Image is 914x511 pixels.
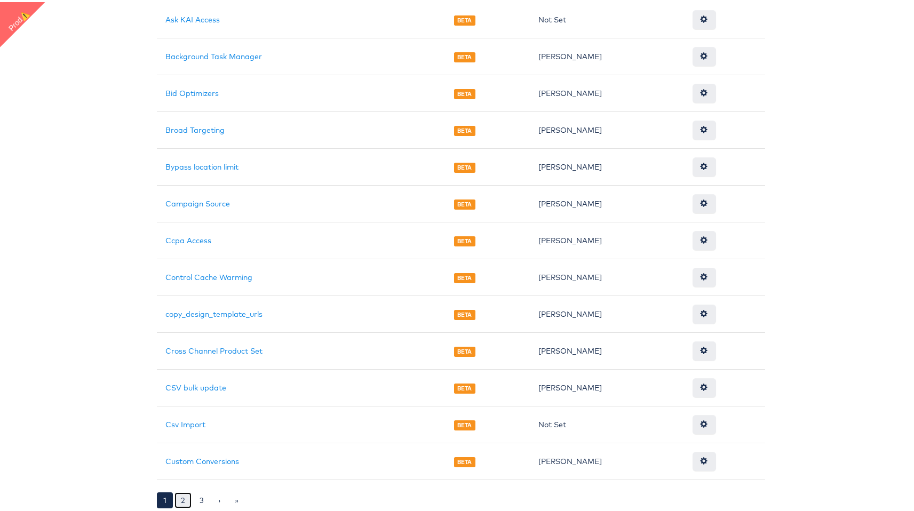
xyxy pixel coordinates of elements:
a: copy_design_template_urls [165,307,263,317]
a: 1 [157,490,173,506]
a: › [212,490,227,506]
td: Not Set [530,404,684,441]
td: [PERSON_NAME] [530,441,684,478]
a: 3 [193,490,210,506]
td: [PERSON_NAME] [530,36,684,73]
a: Background Task Manager [165,50,262,59]
a: Ask KAI Access [165,13,220,22]
a: Ccpa Access [165,234,211,243]
td: [PERSON_NAME] [530,183,684,220]
span: BETA [454,455,475,465]
a: » [228,490,245,506]
span: BETA [454,381,475,392]
span: BETA [454,271,475,281]
a: 2 [174,490,192,506]
span: BETA [454,345,475,355]
a: Csv Import [165,418,205,427]
span: BETA [454,308,475,318]
td: [PERSON_NAME] [530,368,684,404]
a: Cross Channel Product Set [165,344,263,354]
span: BETA [454,234,475,244]
a: Campaign Source [165,197,230,206]
a: CSV bulk update [165,381,226,390]
td: [PERSON_NAME] [530,110,684,147]
span: BETA [454,124,475,134]
a: Bypass location limit [165,160,239,170]
td: [PERSON_NAME] [530,220,684,257]
span: BETA [454,161,475,171]
a: Broad Targeting [165,123,225,133]
a: Control Cache Warming [165,270,252,280]
td: [PERSON_NAME] [530,331,684,368]
td: [PERSON_NAME] [530,73,684,110]
span: BETA [454,87,475,97]
a: Custom Conversions [165,454,239,464]
td: [PERSON_NAME] [530,147,684,183]
a: Bid Optimizers [165,86,219,96]
span: BETA [454,13,475,23]
span: BETA [454,418,475,428]
td: [PERSON_NAME] [530,257,684,294]
span: BETA [454,197,475,207]
td: [PERSON_NAME] [530,294,684,331]
span: BETA [454,50,475,60]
